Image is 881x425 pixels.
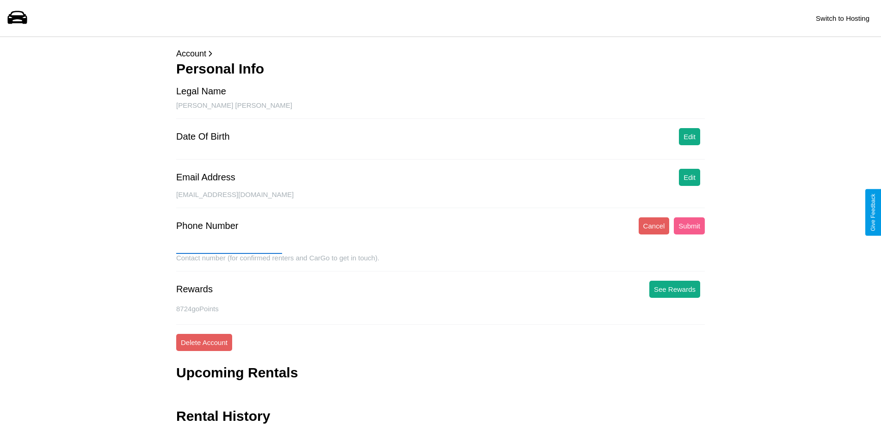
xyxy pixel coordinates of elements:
div: Phone Number [176,221,239,231]
p: 8724 goPoints [176,302,705,315]
div: Give Feedback [870,194,876,231]
div: [EMAIL_ADDRESS][DOMAIN_NAME] [176,191,705,208]
div: Date Of Birth [176,131,230,142]
button: Edit [679,169,700,186]
p: Account [176,46,705,61]
h3: Upcoming Rentals [176,365,298,381]
div: Legal Name [176,86,226,97]
div: Email Address [176,172,235,183]
div: [PERSON_NAME] [PERSON_NAME] [176,101,705,119]
button: Cancel [639,217,670,234]
h3: Personal Info [176,61,705,77]
button: Switch to Hosting [811,10,874,27]
button: Delete Account [176,334,232,351]
button: Submit [674,217,705,234]
div: Rewards [176,284,213,295]
div: Contact number (for confirmed renters and CarGo to get in touch). [176,254,705,271]
button: Edit [679,128,700,145]
button: See Rewards [649,281,700,298]
h3: Rental History [176,408,270,424]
